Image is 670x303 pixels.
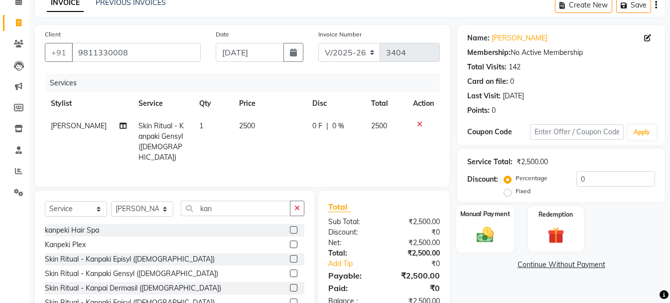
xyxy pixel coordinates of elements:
[321,227,384,238] div: Discount:
[46,74,447,92] div: Services
[321,282,384,294] div: Paid:
[467,157,513,167] div: Service Total:
[332,121,344,131] span: 0 %
[239,121,255,130] span: 2500
[467,47,511,58] div: Membership:
[467,62,507,72] div: Total Visits:
[471,225,499,245] img: _cash.svg
[503,91,524,101] div: [DATE]
[306,92,365,115] th: Disc
[460,209,510,219] label: Manual Payment
[467,76,508,87] div: Card on file:
[516,187,531,196] label: Fixed
[312,121,322,131] span: 0 F
[530,124,624,140] input: Enter Offer / Coupon Code
[138,121,184,162] span: Skin Ritual - Kanpaki Gensyl ([DEMOGRAPHIC_DATA])
[492,105,496,116] div: 0
[321,259,395,269] a: Add Tip
[45,92,133,115] th: Stylist
[233,92,306,115] th: Price
[321,248,384,259] div: Total:
[492,33,547,43] a: [PERSON_NAME]
[45,225,99,236] div: kanpeki Hair Spa
[384,270,447,282] div: ₹2,500.00
[72,43,201,62] input: Search by Name/Mobile/Email/Code
[181,201,290,216] input: Search or Scan
[516,174,547,183] label: Percentage
[321,238,384,248] div: Net:
[542,225,569,246] img: _gift.svg
[538,210,573,219] label: Redemption
[45,269,218,279] div: Skin Ritual - Kanpaki Gensyl ([DEMOGRAPHIC_DATA])
[467,127,530,137] div: Coupon Code
[51,121,107,130] span: [PERSON_NAME]
[467,47,655,58] div: No Active Membership
[467,33,490,43] div: Name:
[517,157,548,167] div: ₹2,500.00
[45,43,73,62] button: +91
[193,92,234,115] th: Qty
[467,105,490,116] div: Points:
[628,125,656,140] button: Apply
[384,282,447,294] div: ₹0
[199,121,203,130] span: 1
[467,174,498,185] div: Discount:
[326,121,328,131] span: |
[384,248,447,259] div: ₹2,500.00
[45,283,221,294] div: Skin Ritual - Kanpai Dermasil ([DEMOGRAPHIC_DATA])
[510,76,514,87] div: 0
[384,227,447,238] div: ₹0
[45,30,61,39] label: Client
[45,240,86,250] div: Kanpeki Plex
[328,202,351,212] span: Total
[467,91,501,101] div: Last Visit:
[133,92,193,115] th: Service
[365,92,407,115] th: Total
[321,270,384,282] div: Payable:
[407,92,440,115] th: Action
[459,260,663,270] a: Continue Without Payment
[318,30,362,39] label: Invoice Number
[216,30,229,39] label: Date
[395,259,447,269] div: ₹0
[371,121,387,130] span: 2500
[384,217,447,227] div: ₹2,500.00
[384,238,447,248] div: ₹2,500.00
[45,254,215,265] div: Skin Ritual - Kanpaki Episyl ([DEMOGRAPHIC_DATA])
[509,62,521,72] div: 142
[321,217,384,227] div: Sub Total:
